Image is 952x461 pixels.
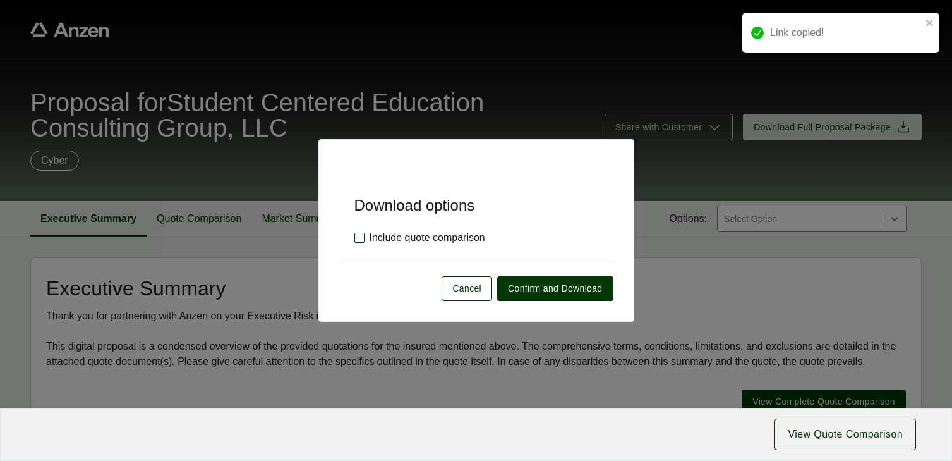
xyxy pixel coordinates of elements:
[770,25,922,40] div: Link copied!
[925,18,934,28] button: close
[339,175,613,215] h5: Download options
[788,427,903,442] span: View Quote Comparison
[497,276,613,301] button: Confirm and Download
[452,282,481,295] span: Cancel
[508,282,602,295] span: Confirm and Download
[774,419,916,450] button: View Quote Comparison
[354,230,485,245] label: Include quote comparison
[442,276,492,301] button: Cancel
